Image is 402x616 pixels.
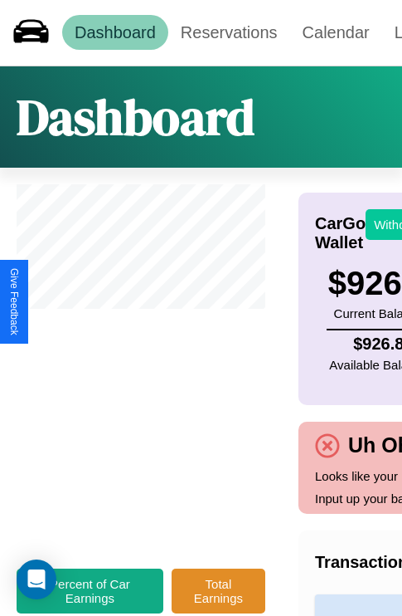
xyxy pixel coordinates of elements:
[8,268,20,335] div: Give Feedback
[62,15,168,50] a: Dashboard
[17,569,163,614] button: Percent of Car Earnings
[315,214,366,252] h4: CarGo Wallet
[17,560,56,599] div: Open Intercom Messenger
[168,15,290,50] a: Reservations
[17,83,254,151] h1: Dashboard
[290,15,382,50] a: Calendar
[172,569,265,614] button: Total Earnings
